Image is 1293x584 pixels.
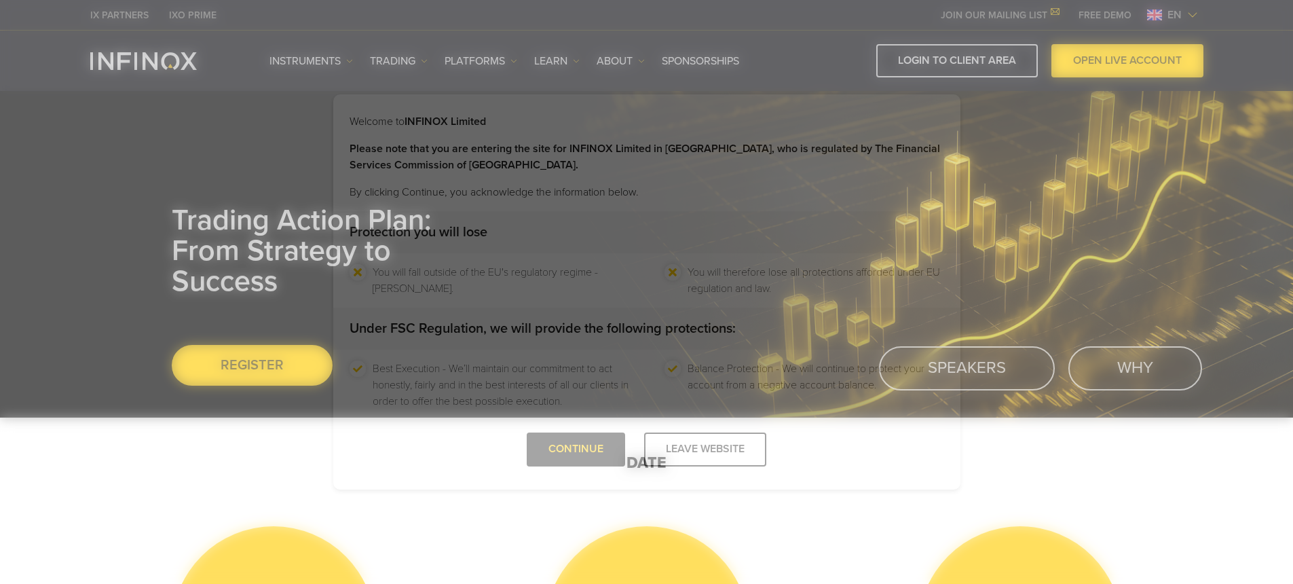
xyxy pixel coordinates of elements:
strong: Please note that you are entering the site for INFINOX Limited in [GEOGRAPHIC_DATA], who is regul... [350,142,940,172]
strong: Under FSC Regulation, we will provide the following protections: [350,321,736,337]
li: You will therefore lose all protections afforded under EU regulation and law. [688,264,944,297]
strong: Protection you will lose [350,224,487,240]
li: You will fall outside of the EU's regulatory regime - [PERSON_NAME]. [373,264,629,297]
div: LEAVE WEBSITE [644,433,766,466]
p: By clicking Continue, you acknowledge the information below. [350,184,944,200]
li: Balance Protection - We will continue to protect your account from a negative account balance. [688,361,944,409]
li: Best Execution - We’ll maintain our commitment to act honestly, fairly and in the best interests ... [373,361,629,409]
p: Welcome to [350,113,944,130]
strong: INFINOX Limited [405,115,486,128]
div: CONTINUE [527,433,625,466]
